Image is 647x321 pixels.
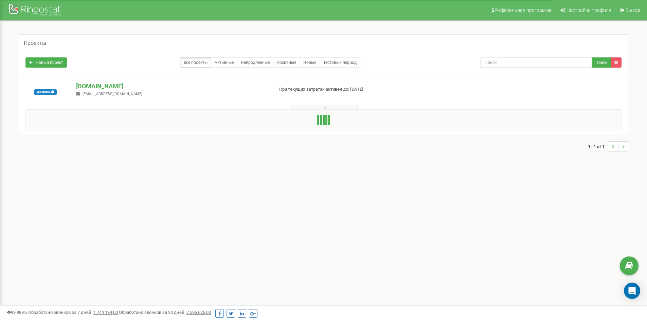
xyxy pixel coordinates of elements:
span: Активный [34,89,57,95]
nav: ... [588,135,628,158]
span: Обработано звонков за 7 дней : [28,310,118,315]
span: Обработано звонков за 30 дней : [119,310,211,315]
a: Новые [300,57,320,68]
a: Архивные [273,57,300,68]
input: Поиск [480,57,592,68]
a: Активные [211,57,237,68]
u: 7 596 625,00 [186,310,211,315]
u: 1 744 194,00 [93,310,118,315]
h5: Проекты [24,40,46,46]
span: 99,989% [7,310,27,315]
div: Open Intercom Messenger [624,283,640,299]
span: [EMAIL_ADDRESS][DOMAIN_NAME] [83,92,142,96]
span: Настройки профиля [567,7,611,13]
p: [DOMAIN_NAME] [76,82,268,91]
span: Выход [626,7,640,13]
a: Все проекты [180,57,211,68]
button: Поиск [592,57,611,68]
a: Непродленные [237,57,273,68]
span: 1 - 1 of 1 [588,141,608,151]
a: Тестовый период [320,57,360,68]
p: При текущих затратах активен до: [DATE] [279,86,420,93]
a: Новый проект [25,57,67,68]
span: Реферальная программа [495,7,552,13]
